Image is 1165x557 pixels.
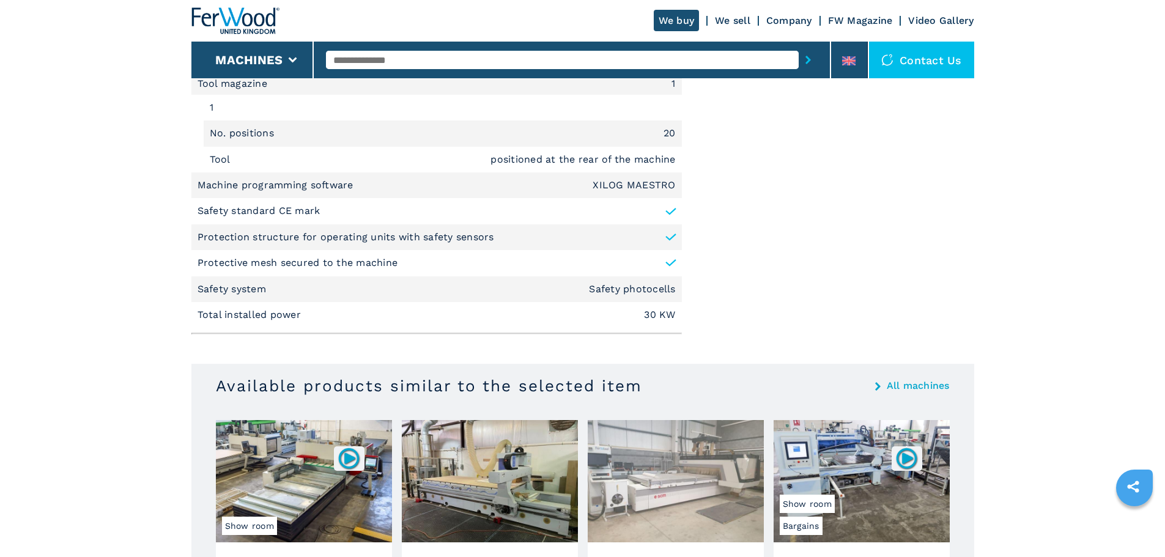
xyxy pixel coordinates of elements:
img: CNC Machine Centres With Flat Table WEEKE VANTAGE 24 L [774,420,950,542]
p: Protection structure for operating units with safety sensors [198,231,494,244]
img: Contact us [881,54,893,66]
button: Machines [215,53,283,67]
p: 1 [210,101,217,114]
li: Tool magazine [191,73,682,95]
iframe: Chat [1113,502,1156,548]
a: sharethis [1118,471,1148,502]
a: All machines [887,381,950,391]
img: 006228 [895,446,919,470]
a: Video Gallery [908,15,974,26]
p: Safety system [198,282,270,296]
em: 30 KW [644,310,675,320]
img: CNC Machine Centres With Flat Table WEEKE BHP 200 [402,420,578,542]
em: positioned at the rear of the machine [490,155,675,164]
h3: Available products similar to the selected item [216,376,642,396]
em: Safety photocells [589,284,675,294]
p: Total installed power [198,308,305,322]
span: Show room [222,517,277,535]
span: Show room [780,495,835,513]
p: Machine programming software [198,179,357,192]
a: We buy [654,10,700,31]
img: CNC Machine Centres With Flat Table SCM RECORD 310 NT [588,420,764,542]
a: Company [766,15,812,26]
em: XILOG MAESTRO [593,180,675,190]
button: submit-button [799,46,818,74]
img: CNC Machine Centres With Flat Table SCM PRATIX S-17 [216,420,392,542]
a: FW Magazine [828,15,893,26]
p: Tool [210,153,234,166]
div: Contact us [869,42,974,78]
a: We sell [715,15,750,26]
p: Safety standard CE mark [198,204,320,218]
em: 20 [664,128,676,138]
em: 1 [671,79,675,89]
p: Protective mesh secured to the machine [198,256,398,270]
img: 006416 [337,446,361,470]
img: Ferwood [191,7,279,34]
p: No. positions [210,127,278,140]
span: Bargains [780,517,823,535]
